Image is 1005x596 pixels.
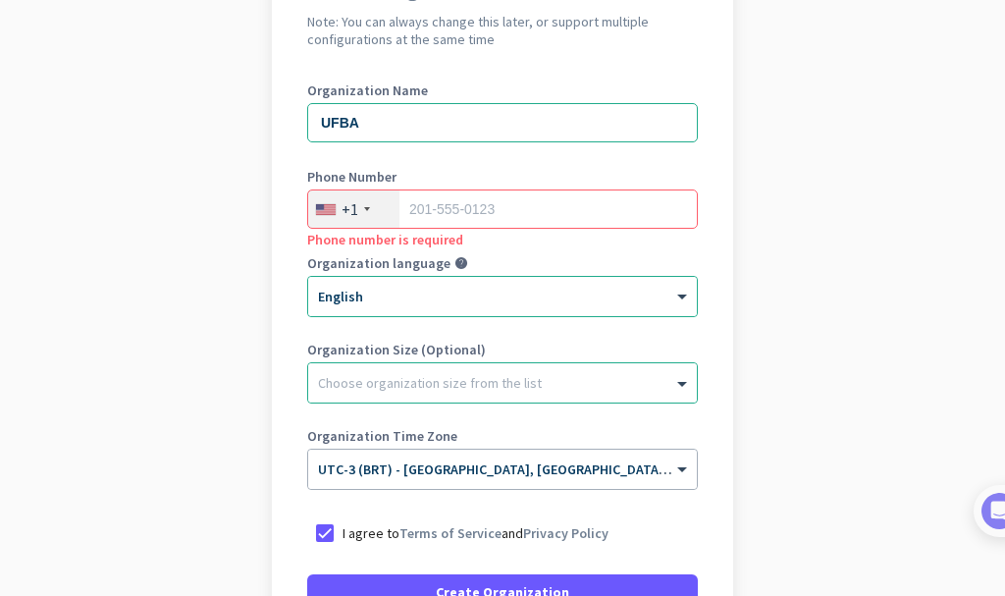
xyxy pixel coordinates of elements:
[307,103,698,142] input: What is the name of your organization?
[307,170,698,184] label: Phone Number
[307,190,698,229] input: 201-555-0123
[307,13,698,48] h2: Note: You can always change this later, or support multiple configurations at the same time
[523,524,608,542] a: Privacy Policy
[307,343,698,356] label: Organization Size (Optional)
[307,429,698,443] label: Organization Time Zone
[343,523,608,543] p: I agree to and
[307,231,463,248] span: Phone number is required
[307,256,450,270] label: Organization language
[307,83,698,97] label: Organization Name
[399,524,502,542] a: Terms of Service
[454,256,468,270] i: help
[342,199,358,219] div: +1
